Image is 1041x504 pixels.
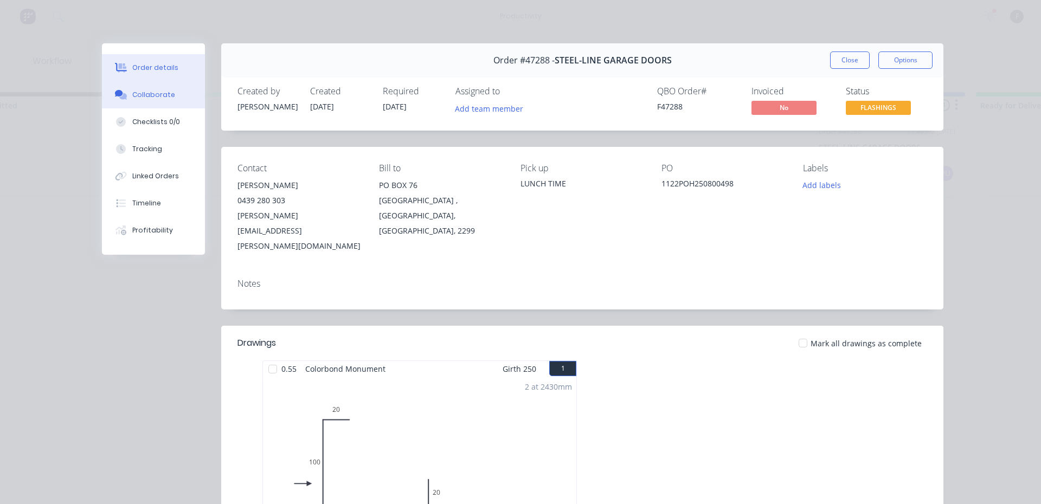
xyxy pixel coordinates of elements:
div: Status [846,86,927,96]
span: [DATE] [383,101,407,112]
div: Contact [237,163,362,173]
div: [GEOGRAPHIC_DATA] , [GEOGRAPHIC_DATA], [GEOGRAPHIC_DATA], 2299 [379,193,503,238]
div: Created [310,86,370,96]
div: Collaborate [132,90,175,100]
button: Timeline [102,190,205,217]
div: Checklists 0/0 [132,117,180,127]
div: Labels [803,163,927,173]
button: FLASHINGS [846,101,911,117]
div: 1122POH250800498 [661,178,786,193]
span: Order #47288 - [493,55,555,66]
span: Girth 250 [503,361,536,377]
button: Add team member [449,101,529,115]
div: PO [661,163,786,173]
div: Assigned to [455,86,564,96]
div: Tracking [132,144,162,154]
button: 1 [549,361,576,376]
div: [PERSON_NAME] [237,178,362,193]
span: No [751,101,817,114]
div: PO BOX 76 [379,178,503,193]
button: Close [830,51,870,69]
span: 0.55 [277,361,301,377]
div: 2 at 2430mm [525,381,572,392]
div: Linked Orders [132,171,179,181]
div: PO BOX 76[GEOGRAPHIC_DATA] , [GEOGRAPHIC_DATA], [GEOGRAPHIC_DATA], 2299 [379,178,503,238]
span: Colorbond Monument [301,361,390,377]
div: Bill to [379,163,503,173]
button: Profitability [102,217,205,244]
button: Add team member [455,101,529,115]
button: Collaborate [102,81,205,108]
span: FLASHINGS [846,101,911,114]
div: Order details [132,63,178,73]
button: Add labels [797,178,847,192]
div: 0439 280 303 [237,193,362,208]
div: LUNCH TIME [520,178,645,189]
div: Required [383,86,442,96]
div: Pick up [520,163,645,173]
div: Timeline [132,198,161,208]
div: F47288 [657,101,738,112]
span: Mark all drawings as complete [811,338,922,349]
div: Invoiced [751,86,833,96]
button: Linked Orders [102,163,205,190]
button: Order details [102,54,205,81]
span: STEEL-LINE GARAGE DOORS [555,55,672,66]
div: [PERSON_NAME]0439 280 303[PERSON_NAME][EMAIL_ADDRESS][PERSON_NAME][DOMAIN_NAME] [237,178,362,254]
button: Tracking [102,135,205,163]
div: Profitability [132,225,173,235]
div: Drawings [237,337,276,350]
div: QBO Order # [657,86,738,96]
span: [DATE] [310,101,334,112]
div: Created by [237,86,297,96]
div: [PERSON_NAME] [237,101,297,112]
div: Notes [237,279,927,289]
button: Options [878,51,933,69]
div: [PERSON_NAME][EMAIL_ADDRESS][PERSON_NAME][DOMAIN_NAME] [237,208,362,254]
button: Checklists 0/0 [102,108,205,135]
